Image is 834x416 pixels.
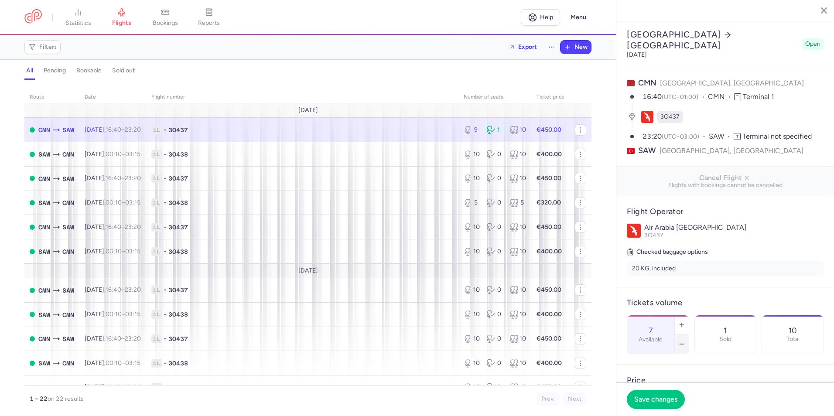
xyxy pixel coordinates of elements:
[510,359,526,368] div: 10
[537,223,561,231] strong: €450.00
[537,286,561,293] strong: €450.00
[100,8,144,27] a: flights
[623,174,827,182] span: Cancel Flight
[85,223,141,231] span: [DATE],
[168,310,188,319] span: 3O438
[151,126,162,134] span: 1L
[85,248,140,255] span: [DATE],
[24,91,79,104] th: route
[85,126,141,133] span: [DATE],
[65,19,91,27] span: statistics
[168,383,188,392] span: 3O437
[125,310,140,318] time: 03:15
[151,247,162,256] span: 1L
[106,383,121,391] time: 16:40
[518,44,537,50] span: Export
[62,125,74,135] span: SAW
[125,335,141,342] time: 23:20
[627,247,824,257] h5: Checked baggage options
[464,383,480,392] div: 10
[537,126,561,133] strong: €450.00
[510,174,526,183] div: 10
[510,334,526,343] div: 10
[106,335,121,342] time: 16:40
[125,286,141,293] time: 23:20
[464,198,480,207] div: 5
[537,174,561,182] strong: €450.00
[662,93,698,101] span: (UTC+01:00)
[742,132,812,140] span: Terminal not specified
[106,310,140,318] span: –
[198,19,220,27] span: reports
[168,286,188,294] span: 3O437
[164,223,167,232] span: •
[125,383,141,391] time: 23:20
[537,359,562,367] strong: €400.00
[627,261,824,276] li: 20 KG, included
[487,286,503,294] div: 0
[563,392,586,406] button: Next
[125,359,140,367] time: 03:15
[487,359,503,368] div: 0
[464,247,480,256] div: 10
[48,395,84,402] span: on 22 results
[106,310,122,318] time: 00:10
[521,9,560,26] a: Help
[38,174,50,184] span: CMN
[106,359,122,367] time: 00:10
[627,375,824,385] h4: Price
[164,334,167,343] span: •
[464,359,480,368] div: 10
[537,335,561,342] strong: €450.00
[146,91,458,104] th: Flight number
[709,132,734,142] span: SAW
[56,8,100,27] a: statistics
[25,41,60,54] button: Filters
[125,150,140,158] time: 03:15
[464,150,480,159] div: 10
[106,223,141,231] span: –
[644,232,663,239] span: 3O437
[660,113,680,121] span: 3O437
[38,310,50,320] span: SAW
[644,224,824,232] p: Air Arabia [GEOGRAPHIC_DATA]
[487,126,503,134] div: 1
[510,198,526,207] div: 5
[106,150,140,158] span: –
[510,126,526,134] div: 10
[106,174,121,182] time: 16:40
[112,67,135,75] h4: sold out
[634,396,677,403] span: Save changes
[144,8,187,27] a: bookings
[724,326,727,335] p: 1
[164,126,167,134] span: •
[627,390,685,409] button: Save changes
[76,67,102,75] h4: bookable
[786,336,800,343] p: Total
[627,29,798,51] h2: [GEOGRAPHIC_DATA] [GEOGRAPHIC_DATA]
[458,91,531,104] th: number of seats
[106,199,122,206] time: 00:10
[464,126,480,134] div: 9
[638,78,656,88] span: CMN
[106,335,141,342] span: –
[85,286,141,293] span: [DATE],
[168,198,188,207] span: 3O438
[643,132,662,140] time: 23:20
[662,133,699,140] span: (UTC+03:00)
[623,182,827,189] span: Flights with bookings cannot be cancelled
[464,310,480,319] div: 10
[537,310,562,318] strong: €400.00
[743,92,774,101] span: Terminal 1
[62,310,74,320] span: CMN
[62,286,74,295] span: SAW
[26,67,33,75] h4: all
[106,126,121,133] time: 16:40
[62,222,74,232] span: SAW
[125,174,141,182] time: 23:20
[106,286,141,293] span: –
[112,19,131,27] span: flights
[638,145,656,156] span: SAW
[39,44,57,51] span: Filters
[510,150,526,159] div: 10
